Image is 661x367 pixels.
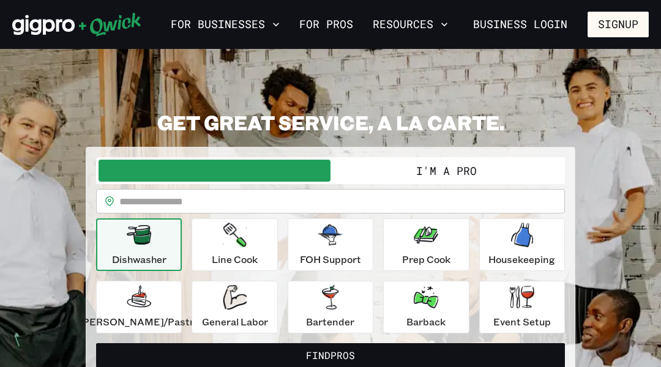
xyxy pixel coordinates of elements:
[402,252,450,267] p: Prep Cook
[479,218,565,271] button: Housekeeping
[79,314,199,329] p: [PERSON_NAME]/Pastry
[306,314,354,329] p: Bartender
[192,281,277,333] button: General Labor
[202,314,268,329] p: General Labor
[588,12,649,37] button: Signup
[96,281,182,333] button: [PERSON_NAME]/Pastry
[99,160,330,182] button: I'm a Business
[488,252,555,267] p: Housekeeping
[330,160,562,182] button: I'm a Pro
[479,281,565,333] button: Event Setup
[212,252,258,267] p: Line Cook
[383,281,469,333] button: Barback
[166,14,285,35] button: For Businesses
[406,314,446,329] p: Barback
[383,218,469,271] button: Prep Cook
[300,252,361,267] p: FOH Support
[368,14,453,35] button: Resources
[288,281,373,333] button: Bartender
[112,252,166,267] p: Dishwasher
[96,218,182,271] button: Dishwasher
[463,12,578,37] a: Business Login
[288,218,373,271] button: FOH Support
[294,14,358,35] a: For Pros
[86,110,575,135] h2: GET GREAT SERVICE, A LA CARTE.
[192,218,277,271] button: Line Cook
[493,314,551,329] p: Event Setup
